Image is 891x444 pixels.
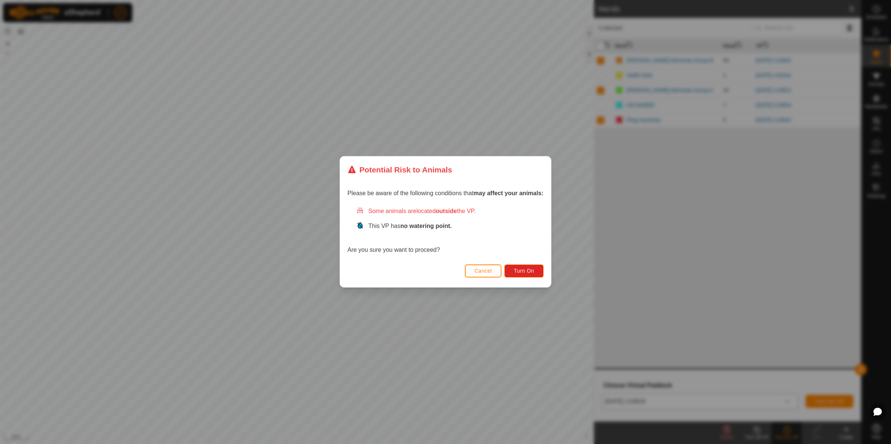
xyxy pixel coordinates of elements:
[356,207,544,216] div: Some animals are
[436,208,457,215] strong: outside
[347,190,544,197] span: Please be aware of the following conditions that
[475,268,492,274] span: Cancel
[368,223,452,229] span: This VP has
[473,190,544,197] strong: may affect your animals:
[347,164,452,175] div: Potential Risk to Animals
[347,207,544,255] div: Are you sure you want to proceed?
[505,264,544,277] button: Turn On
[400,223,452,229] strong: no watering point.
[465,264,502,277] button: Cancel
[416,208,476,215] span: located the VP.
[514,268,534,274] span: Turn On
